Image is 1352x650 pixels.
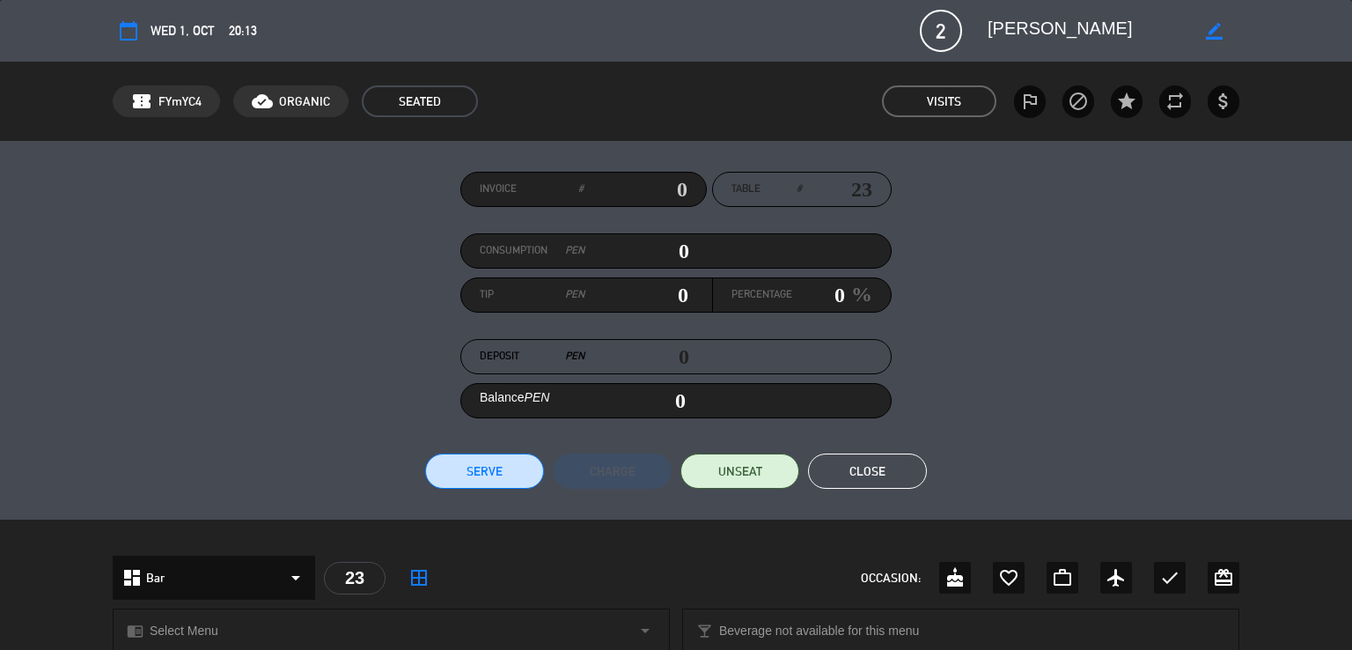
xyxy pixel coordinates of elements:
span: Select Menu [150,621,218,641]
label: Tip [480,286,584,304]
button: UNSEAT [680,454,799,489]
i: calendar_today [118,20,139,41]
i: local_bar [696,623,713,639]
input: 0 [792,282,845,308]
i: card_giftcard [1213,567,1234,588]
span: 2 [920,10,962,52]
em: PEN [565,286,584,304]
i: cloud_done [252,91,273,112]
em: Visits [927,92,961,112]
span: Table [731,181,760,198]
span: UNSEAT [718,462,762,481]
label: Deposit [480,348,584,366]
label: Balance [480,388,549,408]
i: arrow_drop_down [635,620,656,641]
label: Percentage [731,286,792,304]
span: OCCASION: [861,568,921,588]
i: arrow_drop_down [285,567,306,588]
em: % [845,277,872,312]
span: Beverage not available for this menu [719,621,919,641]
label: Invoice [480,181,584,198]
span: SEATED [362,85,478,117]
i: check [1159,567,1180,588]
input: 0 [584,238,689,264]
em: PEN [565,348,584,366]
span: ORGANIC [279,92,330,112]
i: repeat [1165,91,1186,112]
span: 20:13 [229,20,257,41]
i: chrome_reader_mode [127,623,143,639]
label: Consumption [480,242,584,260]
button: Close [808,454,927,489]
i: work_outline [1052,567,1073,588]
input: 0 [584,282,689,308]
i: attach_money [1213,91,1234,112]
i: star [1116,91,1137,112]
i: border_color [1206,23,1223,40]
i: outlined_flag [1019,91,1040,112]
span: confirmation_number [131,91,152,112]
em: PEN [565,242,584,260]
em: # [578,181,584,198]
button: Serve [425,454,544,489]
i: border_all [408,567,430,588]
button: Charge [553,454,672,489]
em: PEN [525,390,550,404]
em: # [797,181,802,198]
div: 23 [324,562,386,595]
i: airplanemode_active [1106,567,1127,588]
span: Wed 1, Oct [151,20,214,41]
i: block [1068,91,1089,112]
input: number [802,176,872,203]
button: calendar_today [113,15,144,47]
i: favorite_border [998,567,1019,588]
i: dashboard [121,567,143,588]
i: cake [944,567,966,588]
span: FYmYC4 [158,92,202,112]
input: 0 [584,176,687,203]
span: Bar [146,568,165,588]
